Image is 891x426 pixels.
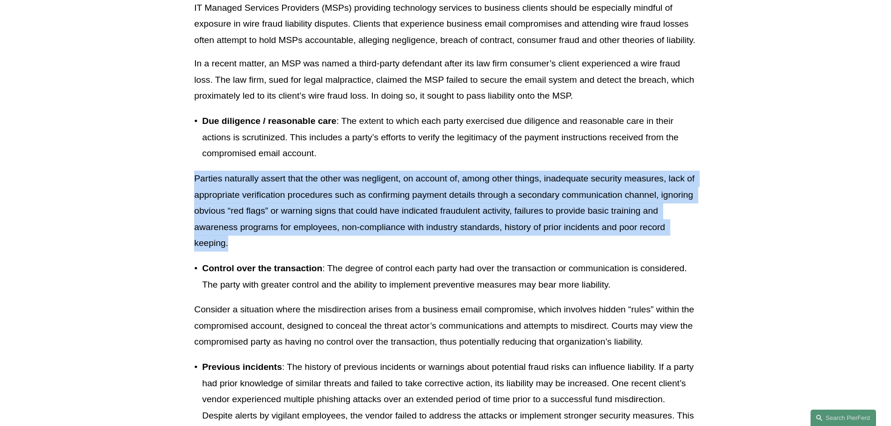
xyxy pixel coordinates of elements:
[202,260,696,293] p: : The degree of control each party had over the transaction or communication is considered. The p...
[194,56,696,104] p: In a recent matter, an MSP was named a third-party defendant after its law firm consumer’s client...
[202,116,336,126] strong: Due diligence / reasonable care
[194,302,696,350] p: Consider a situation where the misdirection arises from a business email compromise, which involv...
[811,410,876,426] a: Search this site
[202,263,322,273] strong: Control over the transaction
[202,362,282,372] strong: Previous incidents
[194,171,696,252] p: Parties naturally assert that the other was negligent, on account of, among other things, inadequ...
[202,113,696,162] p: : The extent to which each party exercised due diligence and reasonable care in their actions is ...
